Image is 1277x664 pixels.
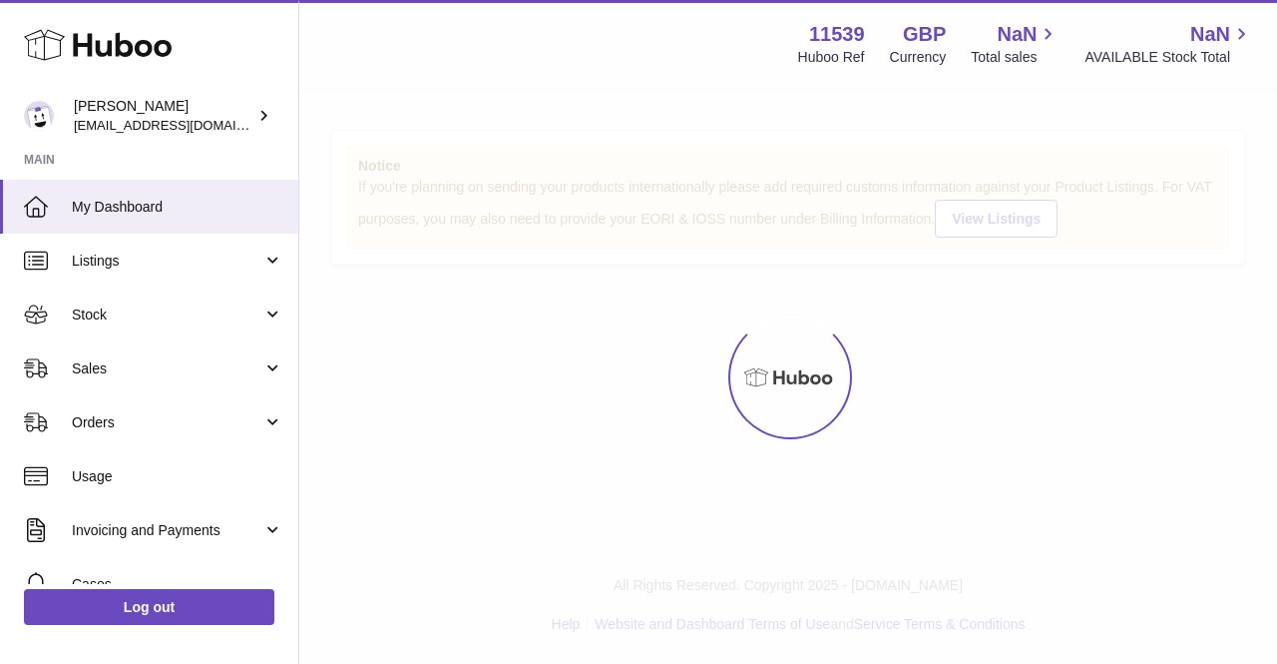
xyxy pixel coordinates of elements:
span: Stock [72,306,262,325]
span: Cases [72,575,283,594]
span: My Dashboard [72,198,283,217]
a: NaN Total sales [971,21,1060,67]
a: Log out [24,589,274,625]
span: Invoicing and Payments [72,521,262,540]
img: alperaslan1535@gmail.com [24,101,54,131]
span: Sales [72,359,262,378]
div: Currency [890,48,947,67]
strong: GBP [903,21,946,48]
div: Huboo Ref [798,48,865,67]
strong: 11539 [809,21,865,48]
div: [PERSON_NAME] [74,97,253,135]
span: Total sales [971,48,1060,67]
span: AVAILABLE Stock Total [1084,48,1253,67]
span: NaN [1190,21,1230,48]
span: [EMAIL_ADDRESS][DOMAIN_NAME] [74,117,293,133]
span: NaN [997,21,1037,48]
a: NaN AVAILABLE Stock Total [1084,21,1253,67]
span: Orders [72,413,262,432]
span: Listings [72,252,262,271]
span: Usage [72,467,283,486]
